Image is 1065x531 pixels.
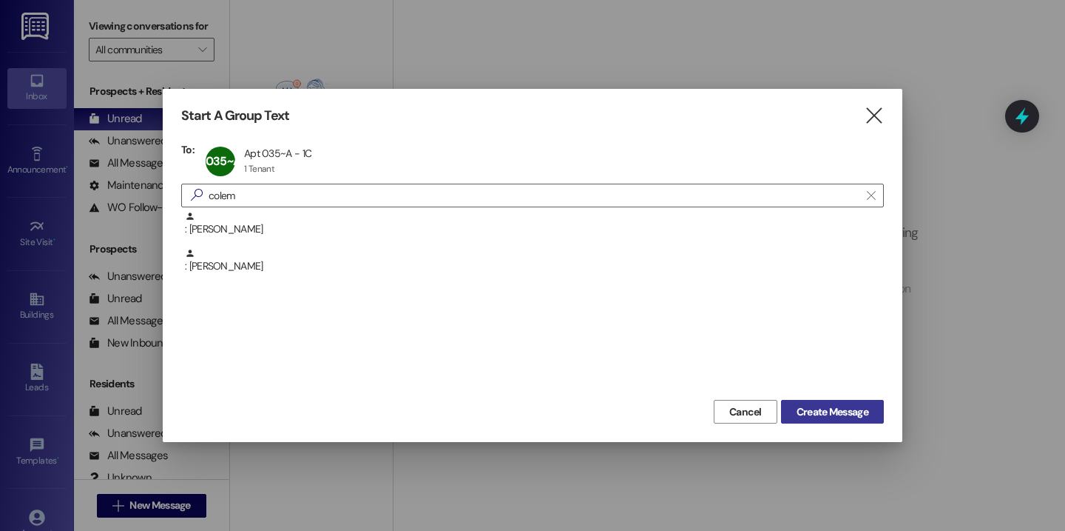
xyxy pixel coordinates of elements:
[185,187,209,203] i: 
[797,404,868,420] span: Create Message
[185,248,884,274] div: : [PERSON_NAME]
[209,185,859,206] input: Search for any contact or apartment
[714,400,777,424] button: Cancel
[185,211,884,237] div: : [PERSON_NAME]
[781,400,884,424] button: Create Message
[206,153,240,169] span: 035~A
[244,147,311,160] div: Apt 035~A - 1C
[181,211,884,248] div: : [PERSON_NAME]
[729,404,762,420] span: Cancel
[859,184,883,207] button: Clear text
[244,163,274,175] div: 1 Tenant
[864,108,884,124] i: 
[181,143,195,156] h3: To:
[181,248,884,285] div: : [PERSON_NAME]
[181,107,289,124] h3: Start A Group Text
[867,190,875,201] i: 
